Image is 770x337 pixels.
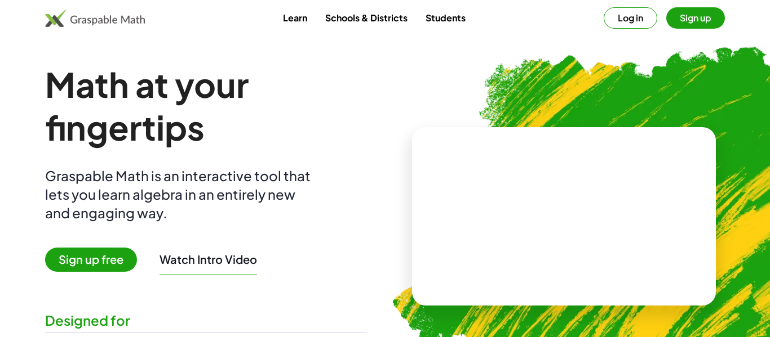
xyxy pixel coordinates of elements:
a: Students [417,7,475,28]
a: Schools & Districts [316,7,417,28]
button: Watch Intro Video [160,252,257,267]
h1: Math at your fingertips [45,63,367,149]
a: Learn [274,7,316,28]
button: Log in [604,7,657,29]
span: Sign up free [45,248,137,272]
div: Designed for [45,311,367,330]
video: What is this? This is dynamic math notation. Dynamic math notation plays a central role in how Gr... [480,174,649,259]
div: Graspable Math is an interactive tool that lets you learn algebra in an entirely new and engaging... [45,167,316,222]
button: Sign up [666,7,725,29]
